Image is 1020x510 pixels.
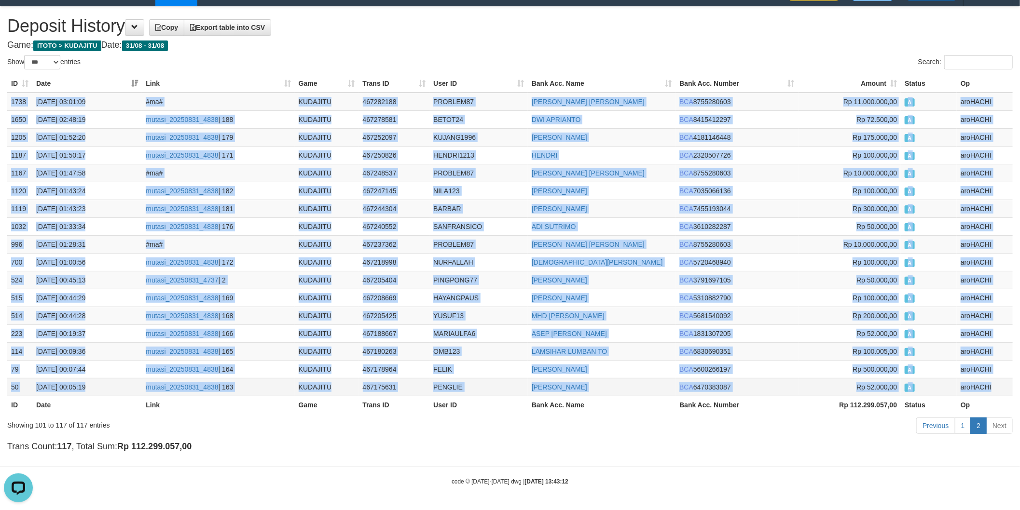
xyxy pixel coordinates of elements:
[7,110,32,128] td: 1650
[675,235,798,253] td: 8755280603
[675,110,798,128] td: 8415412297
[7,378,32,396] td: 50
[146,134,218,141] a: mutasi_20250831_4838
[532,383,587,391] a: [PERSON_NAME]
[7,289,32,307] td: 515
[295,324,359,342] td: KUDAJITU
[295,110,359,128] td: KUDAJITU
[429,271,528,289] td: PINGPONG77
[429,378,528,396] td: PENGLIE
[359,378,430,396] td: 467175631
[7,182,32,200] td: 1120
[32,342,142,360] td: [DATE] 00:09:36
[957,253,1013,271] td: aroHACHI
[359,75,430,93] th: Trans ID: activate to sort column ascending
[679,348,693,355] span: BCA
[843,98,897,106] span: Rp 11.000.000,00
[679,312,693,320] span: BCA
[905,152,914,160] span: Approved
[429,200,528,217] td: BARBAR
[675,164,798,182] td: 8755280603
[146,205,218,213] a: mutasi_20250831_4838
[532,205,587,213] a: [PERSON_NAME]
[532,134,587,141] a: [PERSON_NAME]
[679,241,693,248] span: BCA
[429,93,528,111] td: PROBLEM87
[856,330,897,337] span: Rp 52.000,00
[146,330,218,337] a: mutasi_20250831_4838
[675,200,798,217] td: 7455193044
[957,324,1013,342] td: aroHACHI
[957,110,1013,128] td: aroHACHI
[532,330,607,337] a: ASEP [PERSON_NAME]
[853,258,897,266] span: Rp 100.000,00
[675,289,798,307] td: 5310882790
[7,217,32,235] td: 1032
[7,360,32,378] td: 79
[944,55,1013,69] input: Search:
[679,383,693,391] span: BCA
[675,128,798,146] td: 4181146448
[295,146,359,164] td: KUDAJITU
[957,93,1013,111] td: aroHACHI
[905,188,914,196] span: Approved
[7,146,32,164] td: 1187
[916,417,955,434] a: Previous
[528,396,675,414] th: Bank Acc. Name
[905,330,914,338] span: Approved
[679,134,693,141] span: BCA
[429,342,528,360] td: OMB123
[957,200,1013,217] td: aroHACHI
[7,164,32,182] td: 1167
[32,360,142,378] td: [DATE] 00:07:44
[853,312,897,320] span: Rp 200.000,00
[146,187,218,195] a: mutasi_20250831_4838
[32,324,142,342] td: [DATE] 00:19:37
[957,128,1013,146] td: aroHACHI
[295,271,359,289] td: KUDAJITU
[57,442,71,451] strong: 117
[32,253,142,271] td: [DATE] 01:00:56
[905,348,914,356] span: Approved
[32,217,142,235] td: [DATE] 01:33:34
[957,146,1013,164] td: aroHACHI
[32,164,142,182] td: [DATE] 01:47:58
[675,182,798,200] td: 7035066136
[679,205,693,213] span: BCA
[7,416,418,430] div: Showing 101 to 117 of 117 entries
[24,55,60,69] select: Showentries
[679,294,693,302] span: BCA
[429,164,528,182] td: PROBLEM87
[675,324,798,342] td: 1831307205
[32,200,142,217] td: [DATE] 01:43:23
[295,93,359,111] td: KUDAJITU
[359,342,430,360] td: 467180263
[905,312,914,321] span: Approved
[295,396,359,414] th: Game
[295,378,359,396] td: KUDAJITU
[295,307,359,324] td: KUDAJITU
[32,128,142,146] td: [DATE] 01:52:20
[359,289,430,307] td: 467208669
[532,223,576,230] a: ADI SUTRIMO
[528,75,675,93] th: Bank Acc. Name: activate to sort column ascending
[957,182,1013,200] td: aroHACHI
[142,75,294,93] th: Link: activate to sort column ascending
[679,258,693,266] span: BCA
[843,169,897,177] span: Rp 10.000.000,00
[429,253,528,271] td: NURFALLAH
[7,200,32,217] td: 1119
[7,253,32,271] td: 700
[532,258,663,266] a: [DEMOGRAPHIC_DATA][PERSON_NAME]
[359,93,430,111] td: 467282188
[295,253,359,271] td: KUDAJITU
[7,16,1013,36] h1: Deposit History
[142,110,294,128] td: | 188
[295,235,359,253] td: KUDAJITU
[905,205,914,214] span: Approved
[675,396,798,414] th: Bank Acc. Number
[7,55,81,69] label: Show entries
[142,128,294,146] td: | 179
[149,19,184,36] a: Copy
[905,116,914,124] span: Approved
